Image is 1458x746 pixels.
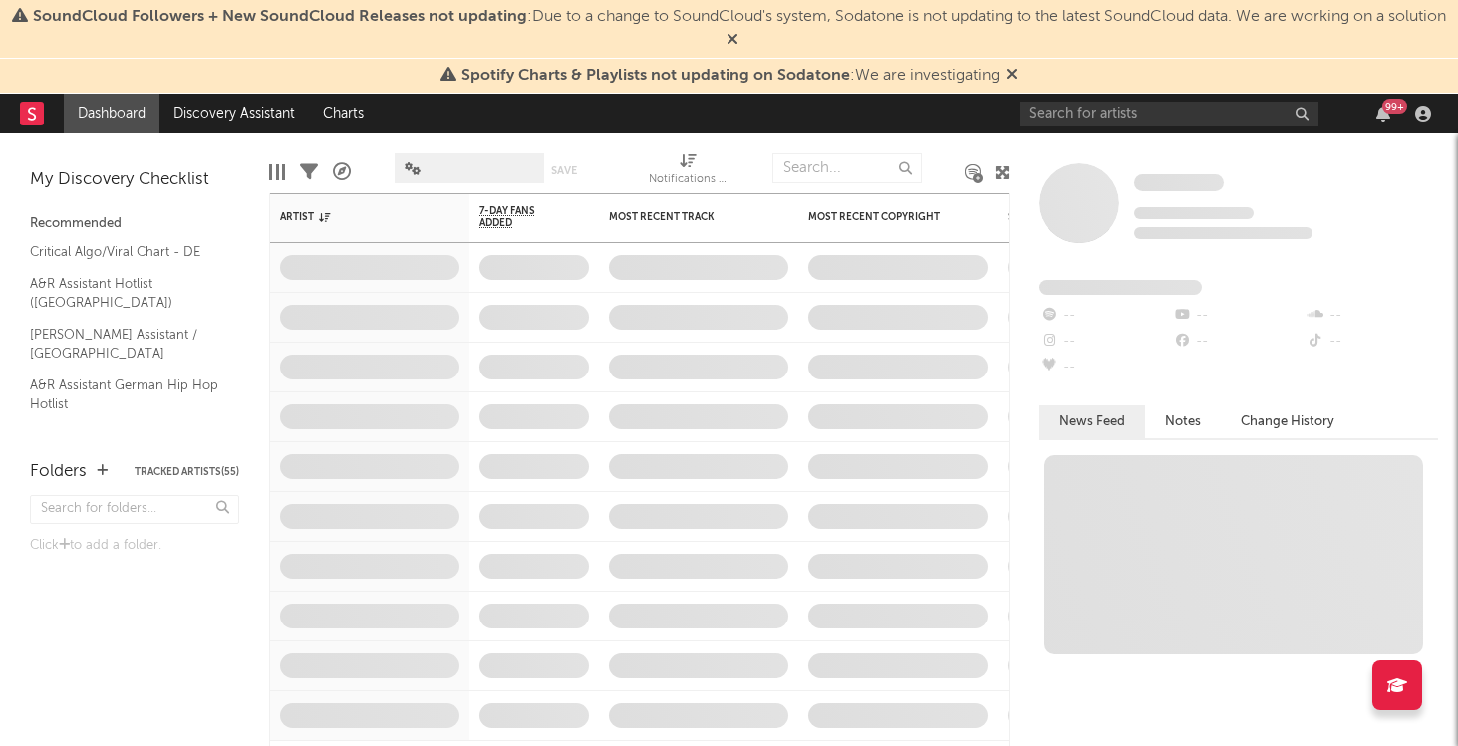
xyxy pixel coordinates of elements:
div: My Discovery Checklist [30,168,239,192]
button: Save [551,165,577,176]
div: Edit Columns [269,143,285,201]
span: Dismiss [1006,68,1018,84]
div: -- [1306,329,1438,355]
div: -- [1172,329,1305,355]
input: Search for folders... [30,495,239,524]
div: 99 + [1382,99,1407,114]
span: Spotify Charts & Playlists not updating on Sodatone [461,68,850,84]
div: Most Recent Track [609,211,758,223]
div: Recommended [30,212,239,236]
button: Notes [1145,405,1221,438]
div: -- [1039,355,1172,380]
a: Charts [309,94,378,133]
div: Notifications (Artist) [649,143,729,201]
span: 7-Day Fans Added [479,205,559,229]
div: -- [1306,303,1438,329]
div: Notifications (Artist) [649,168,729,192]
button: Tracked Artists(55) [135,467,239,477]
div: -- [1039,303,1172,329]
a: Some Artist [1134,173,1224,193]
a: [PERSON_NAME] Assistant / [GEOGRAPHIC_DATA] [30,324,219,365]
input: Search... [772,153,922,183]
span: : We are investigating [461,68,1000,84]
a: A&R Assistant Hotlist ([GEOGRAPHIC_DATA]) [30,273,219,314]
span: Tracking Since: [DATE] [1134,207,1254,219]
div: Most Recent Copyright [808,211,958,223]
a: A&R Assistant German Hip Hop Hotlist [30,374,219,415]
button: Change History [1221,405,1354,438]
a: Discovery Assistant [159,94,309,133]
div: Click to add a folder. [30,534,239,558]
div: -- [1039,329,1172,355]
a: Critical Algo/Viral Chart - DE [30,241,219,263]
div: Filters [300,143,318,201]
span: Some Artist [1134,174,1224,191]
span: 0 fans last week [1134,227,1312,239]
button: 99+ [1376,106,1390,122]
button: News Feed [1039,405,1145,438]
div: Folders [30,460,87,484]
span: Fans Added by Platform [1039,280,1202,295]
a: Dashboard [64,94,159,133]
div: Artist [280,211,430,223]
span: : Due to a change to SoundCloud's system, Sodatone is not updating to the latest SoundCloud data.... [33,9,1446,25]
div: A&R Pipeline [333,143,351,201]
span: Dismiss [727,33,738,49]
span: SoundCloud Followers + New SoundCloud Releases not updating [33,9,527,25]
div: -- [1172,303,1305,329]
input: Search for artists [1020,102,1318,126]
